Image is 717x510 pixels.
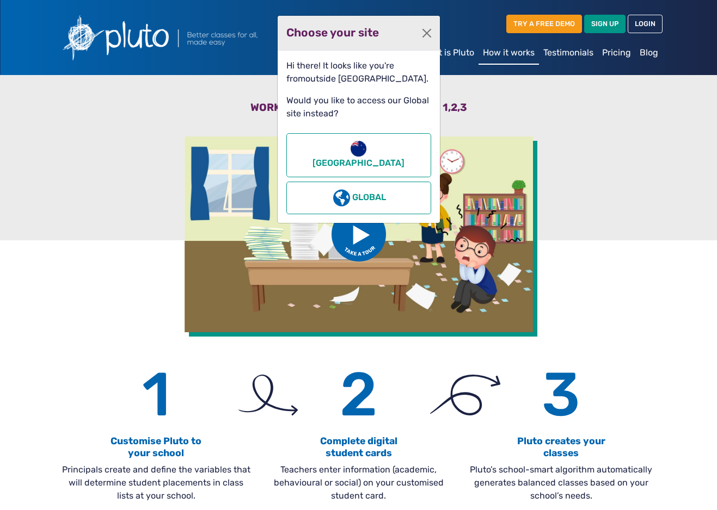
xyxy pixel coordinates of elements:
[286,133,431,177] button: [GEOGRAPHIC_DATA]
[286,59,431,85] p: Hi there! It looks like you're from .
[286,182,431,214] button: Global
[286,24,379,41] h2: Choose your site
[333,189,350,207] img: globe-americas-solid.svg
[351,141,366,157] img: new-zealand-flag-round-icon-32.png
[418,24,436,42] button: Close
[305,73,426,84] span: outside [GEOGRAPHIC_DATA]
[286,94,431,120] p: Would you like to access our Global site instead?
